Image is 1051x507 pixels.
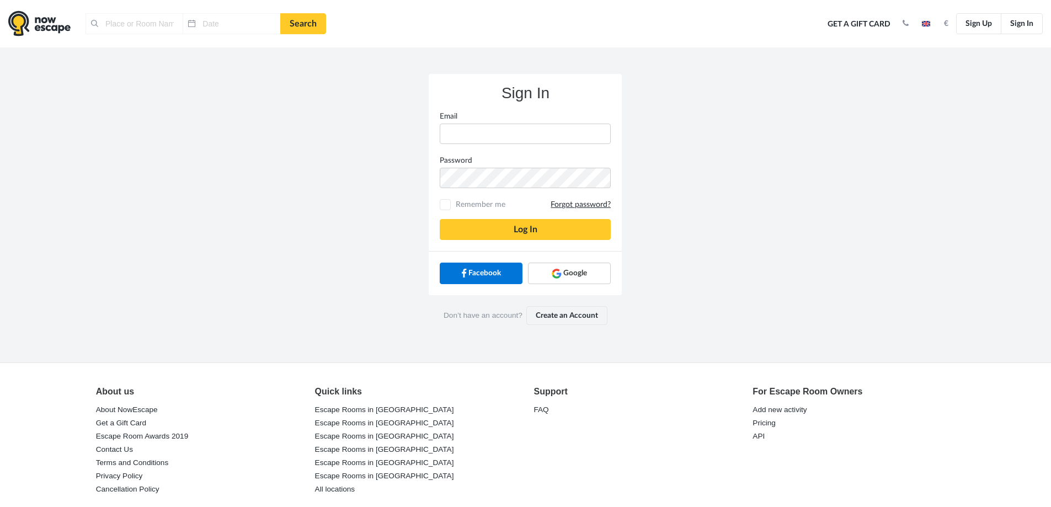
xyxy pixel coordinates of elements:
[96,442,133,457] a: Contact Us
[533,402,548,418] a: FAQ
[315,385,518,398] div: Quick links
[551,200,611,210] a: Forgot password?
[431,111,619,122] label: Email
[96,385,298,398] div: About us
[96,455,168,471] a: Terms and Conditions
[315,468,454,484] a: Escape Rooms in [GEOGRAPHIC_DATA]
[922,21,930,26] img: en.jpg
[315,415,454,431] a: Escape Rooms in [GEOGRAPHIC_DATA]
[440,85,611,102] h3: Sign In
[938,18,954,29] button: €
[528,263,611,284] a: Google
[563,268,587,279] span: Google
[315,429,454,444] a: Escape Rooms in [GEOGRAPHIC_DATA]
[468,268,501,279] span: Facebook
[315,455,454,471] a: Escape Rooms in [GEOGRAPHIC_DATA]
[440,219,611,240] button: Log In
[753,402,807,418] a: Add new activity
[280,13,326,34] a: Search
[753,385,955,398] div: For Escape Room Owners
[8,10,71,36] img: logo
[442,201,449,209] input: Remember meForgot password?
[315,482,355,497] a: All locations
[453,199,611,210] span: Remember me
[753,415,776,431] a: Pricing
[1001,13,1043,34] a: Sign In
[753,429,765,444] a: API
[533,385,736,398] div: Support
[96,415,146,431] a: Get a Gift Card
[956,13,1001,34] a: Sign Up
[440,263,522,284] a: Facebook
[526,306,607,325] a: Create an Account
[96,468,143,484] a: Privacy Policy
[96,402,158,418] a: About NowEscape
[96,482,159,497] a: Cancellation Policy
[944,20,948,28] strong: €
[315,402,454,418] a: Escape Rooms in [GEOGRAPHIC_DATA]
[183,13,280,34] input: Date
[96,429,189,444] a: Escape Room Awards 2019
[429,295,622,336] div: Don’t have an account?
[86,13,183,34] input: Place or Room Name
[431,155,619,166] label: Password
[824,12,894,36] a: Get a Gift Card
[315,442,454,457] a: Escape Rooms in [GEOGRAPHIC_DATA]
